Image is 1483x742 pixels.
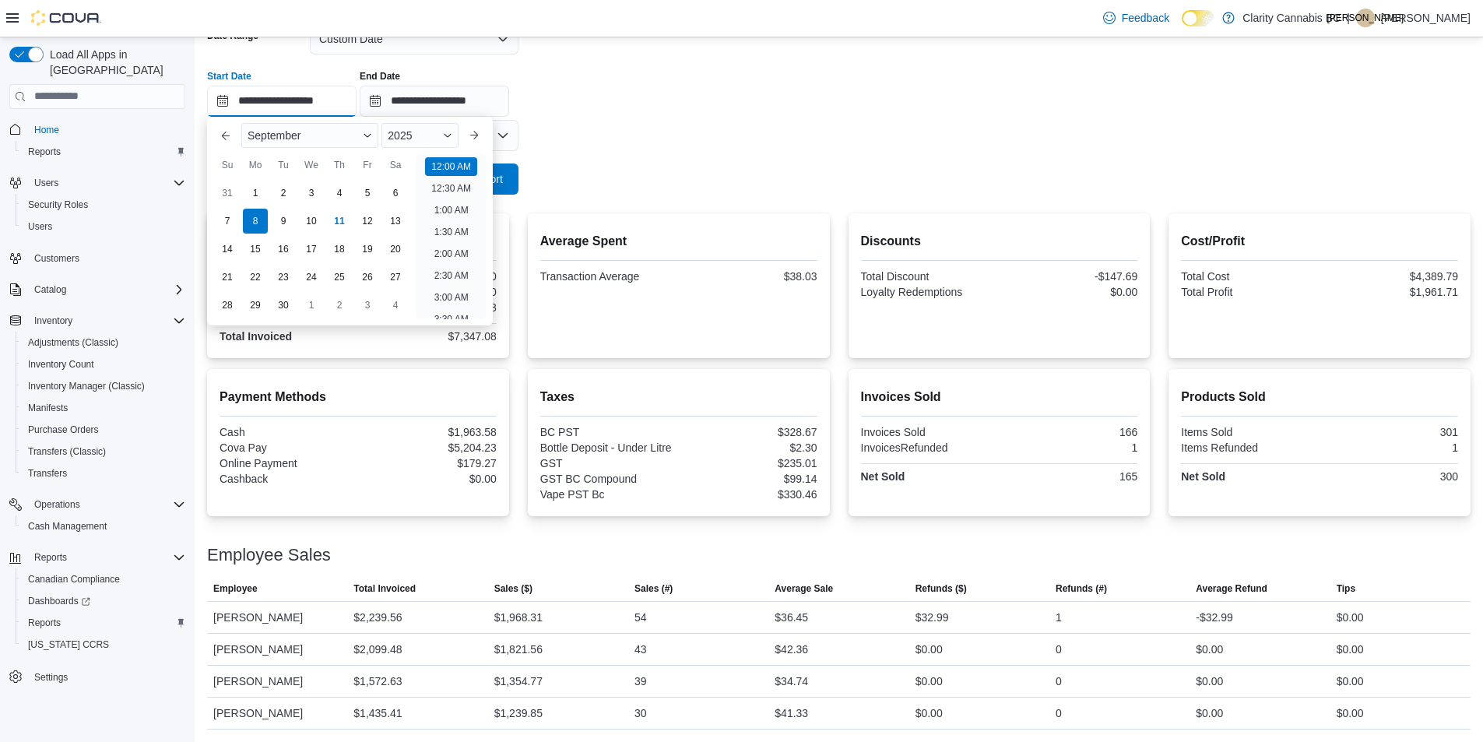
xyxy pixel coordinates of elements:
[22,614,67,632] a: Reports
[494,672,543,691] div: $1,354.77
[28,573,120,586] span: Canadian Compliance
[1323,286,1458,298] div: $1,961.71
[28,402,68,414] span: Manifests
[361,301,497,314] div: $995.58
[16,194,192,216] button: Security Roles
[207,698,347,729] div: [PERSON_NAME]
[1182,26,1183,27] span: Dark Mode
[215,237,240,262] div: day-14
[1196,672,1223,691] div: $0.00
[3,172,192,194] button: Users
[16,216,192,237] button: Users
[1002,426,1137,438] div: 166
[28,120,185,139] span: Home
[416,154,487,319] ul: Time
[28,280,72,299] button: Catalog
[28,121,65,139] a: Home
[3,494,192,515] button: Operations
[1337,640,1364,659] div: $0.00
[22,592,97,610] a: Dashboards
[241,123,378,148] div: Button. Open the month selector. September is currently selected.
[299,153,324,178] div: We
[28,380,145,392] span: Inventory Manager (Classic)
[16,634,192,656] button: [US_STATE] CCRS
[28,548,73,567] button: Reports
[361,457,497,469] div: $179.27
[213,179,409,319] div: September, 2025
[215,209,240,234] div: day-7
[28,495,86,514] button: Operations
[540,488,676,501] div: Vape PST Bc
[383,293,408,318] div: day-4
[353,672,402,691] div: $1,572.63
[299,293,324,318] div: day-1
[360,86,509,117] input: Press the down key to open a popover containing a calendar.
[28,280,185,299] span: Catalog
[28,248,185,268] span: Customers
[34,671,68,684] span: Settings
[22,420,185,439] span: Purchase Orders
[22,195,185,214] span: Security Roles
[1097,2,1176,33] a: Feedback
[207,666,347,697] div: [PERSON_NAME]
[355,265,380,290] div: day-26
[327,237,352,262] div: day-18
[22,399,74,417] a: Manifests
[775,582,833,595] span: Average Sale
[1337,704,1364,723] div: $0.00
[299,237,324,262] div: day-17
[861,232,1138,251] h2: Discounts
[540,457,676,469] div: GST
[16,419,192,441] button: Purchase Orders
[22,635,115,654] a: [US_STATE] CCRS
[1181,470,1225,483] strong: Net Sold
[22,570,126,589] a: Canadian Compliance
[1337,672,1364,691] div: $0.00
[462,123,487,148] button: Next month
[1122,10,1169,26] span: Feedback
[383,153,408,178] div: Sa
[28,595,90,607] span: Dashboards
[861,426,996,438] div: Invoices Sold
[1002,441,1137,454] div: 1
[28,668,74,687] a: Settings
[22,420,105,439] a: Purchase Orders
[44,47,185,78] span: Load All Apps in [GEOGRAPHIC_DATA]
[353,640,402,659] div: $2,099.48
[540,473,676,485] div: GST BC Compound
[1196,640,1223,659] div: $0.00
[361,441,497,454] div: $5,204.23
[494,608,543,627] div: $1,968.31
[3,310,192,332] button: Inventory
[28,336,118,349] span: Adjustments (Classic)
[1381,9,1471,27] p: [PERSON_NAME]
[34,252,79,265] span: Customers
[271,237,296,262] div: day-16
[28,311,185,330] span: Inventory
[22,570,185,589] span: Canadian Compliance
[22,399,185,417] span: Manifests
[213,123,238,148] button: Previous Month
[220,426,355,438] div: Cash
[775,640,808,659] div: $42.36
[16,515,192,537] button: Cash Management
[915,672,943,691] div: $0.00
[22,142,185,161] span: Reports
[383,181,408,206] div: day-6
[494,582,532,595] span: Sales ($)
[1356,9,1375,27] div: Jared O'Sullivan
[299,265,324,290] div: day-24
[28,220,52,233] span: Users
[383,265,408,290] div: day-27
[28,467,67,480] span: Transfers
[22,217,185,236] span: Users
[16,568,192,590] button: Canadian Compliance
[22,142,67,161] a: Reports
[494,640,543,659] div: $1,821.56
[355,209,380,234] div: day-12
[327,265,352,290] div: day-25
[28,666,185,686] span: Settings
[3,547,192,568] button: Reports
[207,546,331,564] h3: Employee Sales
[34,124,59,136] span: Home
